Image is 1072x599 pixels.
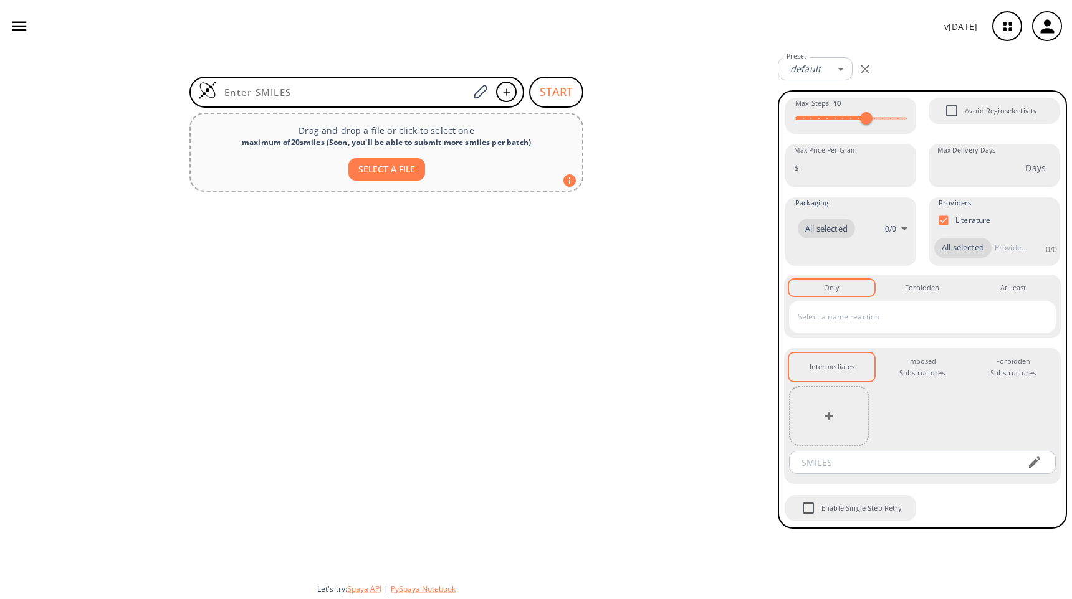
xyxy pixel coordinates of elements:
div: maximum of 20 smiles ( Soon, you'll be able to submit more smiles per batch ) [201,137,572,148]
p: 0 / 0 [885,224,896,234]
span: Providers [939,197,971,209]
button: At Least [970,280,1056,296]
span: Enable Single Step Retry [795,495,821,521]
button: Forbidden [879,280,965,296]
label: Max Delivery Days [937,146,995,155]
p: $ [794,161,799,174]
div: Only [824,282,840,293]
div: Forbidden Substructures [980,356,1046,379]
button: SELECT A FILE [348,158,425,181]
span: Avoid Regioselectivity [965,105,1037,116]
span: All selected [798,223,855,235]
button: Intermediates [789,353,874,381]
label: Max Price Per Gram [794,146,857,155]
div: Imposed Substructures [889,356,955,379]
strong: 10 [833,98,841,108]
em: default [790,63,821,75]
p: Literature [955,215,991,225]
button: Only [789,280,874,296]
label: Preset [787,52,806,61]
div: Intermediates [810,361,854,372]
img: Logo Spaya [198,81,217,100]
button: PySpaya Notebook [391,583,456,594]
p: v [DATE] [944,20,977,33]
span: Enable Single Step Retry [821,502,902,514]
input: Enter SMILES [217,86,469,98]
button: Spaya API [347,583,381,594]
div: When Single Step Retry is enabled, if no route is found during retrosynthesis, a retry is trigger... [784,494,917,522]
input: Select a name reaction [795,307,1031,327]
span: | [381,583,391,594]
span: All selected [934,242,992,254]
p: 0 / 0 [1046,244,1057,255]
span: Packaging [795,197,828,209]
input: Provider name [992,238,1030,258]
span: Avoid Regioselectivity [939,98,965,124]
input: SMILES [793,451,1017,474]
button: START [529,77,583,108]
span: Max Steps : [795,98,841,109]
p: Days [1025,161,1046,174]
p: Drag and drop a file or click to select one [201,124,572,137]
button: Imposed Substructures [879,353,965,381]
button: Forbidden Substructures [970,353,1056,381]
div: Forbidden [905,282,939,293]
div: Let's try: [317,583,768,594]
div: At Least [1000,282,1026,293]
